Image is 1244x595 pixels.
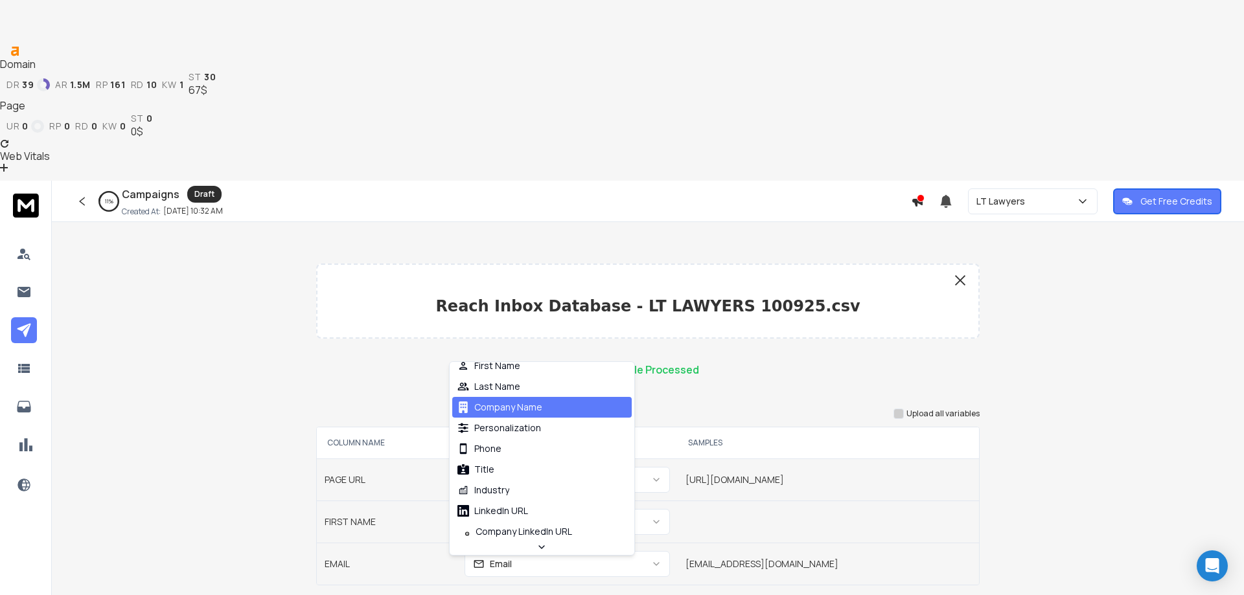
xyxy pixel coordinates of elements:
[678,427,979,458] th: SAMPLES
[457,401,542,414] div: Company Name
[64,121,71,131] span: 0
[120,121,126,131] span: 0
[317,543,457,585] td: EMAIL
[457,380,520,393] div: Last Name
[6,80,19,90] span: dr
[122,186,179,202] h1: Campaigns
[328,296,968,317] p: Reach Inbox Database - LT LAWYERS 100925.csv
[105,197,113,205] p: 11 %
[317,458,457,500] td: PAGE URL
[70,80,91,90] span: 1.5M
[163,206,223,216] p: [DATE] 10:32 AM
[1140,195,1212,208] p: Get Free Credits
[187,186,222,203] div: Draft
[189,82,216,98] div: 67$
[102,121,117,131] span: kw
[146,80,157,90] span: 10
[122,207,161,217] p: Created At:
[906,409,980,419] label: Upload all variables
[55,80,67,90] span: ar
[146,113,153,124] span: 0
[204,72,216,82] span: 30
[162,80,176,90] span: kw
[317,500,457,543] td: FIRST NAME
[110,80,125,90] span: 161
[457,421,541,434] div: Personalization
[457,442,501,455] div: Phone
[96,80,108,90] span: rp
[1197,550,1228,581] div: Open Intercom Messenger
[457,525,572,538] div: Company LinkedIn URL
[457,463,494,476] div: Title
[626,362,699,377] p: File Processed
[91,121,98,131] span: 0
[22,121,29,131] span: 0
[457,484,509,497] div: Industry
[131,80,144,90] span: rd
[131,113,143,124] span: st
[22,80,34,90] span: 39
[678,543,979,585] td: [EMAIL_ADDRESS][DOMAIN_NAME]
[6,121,19,131] span: ur
[75,121,88,131] span: rd
[189,72,201,82] span: st
[179,80,184,90] span: 1
[473,557,512,570] div: Email
[976,195,1030,208] p: LT Lawyers
[131,124,152,139] div: 0$
[317,427,457,458] th: COLUMN NAME
[457,359,520,372] div: First Name
[49,121,61,131] span: rp
[678,458,979,500] td: [URL][DOMAIN_NAME]
[457,504,528,517] div: LinkedIn URL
